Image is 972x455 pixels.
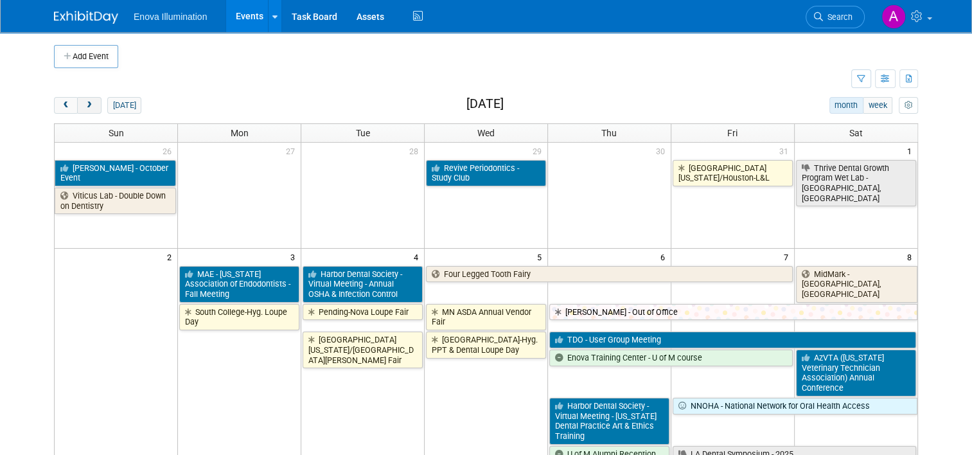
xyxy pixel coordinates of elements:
button: myCustomButton [899,97,918,114]
button: month [829,97,863,114]
a: TDO - User Group Meeting [549,332,916,348]
span: Sun [109,128,124,138]
span: 7 [782,249,794,265]
a: NNOHA - National Network for Oral Health Access [673,398,917,415]
span: 26 [161,143,177,159]
button: prev [54,97,78,114]
a: South College-Hyg. Loupe Day [179,304,299,330]
span: 27 [285,143,301,159]
h2: [DATE] [466,97,504,111]
a: [GEOGRAPHIC_DATA]-Hyg. PPT & Dental Loupe Day [426,332,546,358]
span: 4 [412,249,424,265]
span: 29 [531,143,547,159]
i: Personalize Calendar [904,102,912,110]
button: week [863,97,892,114]
span: 28 [408,143,424,159]
span: 6 [659,249,671,265]
a: Harbor Dental Society - Virtual Meeting - [US_STATE] Dental Practice Art & Ethics Training [549,398,669,445]
a: Four Legged Tooth Fairy [426,266,793,283]
span: 8 [906,249,917,265]
span: Thu [601,128,617,138]
a: [PERSON_NAME] - October Event [55,160,176,186]
span: 2 [166,249,177,265]
span: 1 [906,143,917,159]
a: Enova Training Center - U of M course [549,350,793,366]
a: Search [806,6,865,28]
span: 30 [655,143,671,159]
span: Search [823,12,853,22]
span: 31 [778,143,794,159]
a: Viticus Lab - Double Down on Dentistry [55,188,176,214]
a: Pending-Nova Loupe Fair [303,304,423,321]
span: Mon [231,128,249,138]
span: Tue [356,128,370,138]
a: MAE - [US_STATE] Association of Endodontists - Fall Meeting [179,266,299,303]
a: [PERSON_NAME] - Out of Office [549,304,917,321]
span: 5 [536,249,547,265]
img: ExhibitDay [54,11,118,24]
a: [GEOGRAPHIC_DATA][US_STATE]/Houston-L&L [673,160,793,186]
button: [DATE] [107,97,141,114]
a: Revive Periodontics - Study Club [426,160,546,186]
span: Fri [727,128,738,138]
button: next [77,97,101,114]
a: Thrive Dental Growth Program Wet Lab - [GEOGRAPHIC_DATA], [GEOGRAPHIC_DATA] [796,160,916,207]
span: 3 [289,249,301,265]
a: MidMark - [GEOGRAPHIC_DATA], [GEOGRAPHIC_DATA] [796,266,917,303]
img: Andrea Miller [881,4,906,29]
a: [GEOGRAPHIC_DATA][US_STATE]/[GEOGRAPHIC_DATA][PERSON_NAME] Fair [303,332,423,368]
span: Enova Illumination [134,12,207,22]
span: Sat [849,128,863,138]
button: Add Event [54,45,118,68]
a: Harbor Dental Society - Virtual Meeting - Annual OSHA & Infection Control [303,266,423,303]
a: MN ASDA Annual Vendor Fair [426,304,546,330]
a: AzVTA ([US_STATE] Veterinary Technician Association) Annual Conference [796,350,916,397]
span: Wed [477,128,495,138]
